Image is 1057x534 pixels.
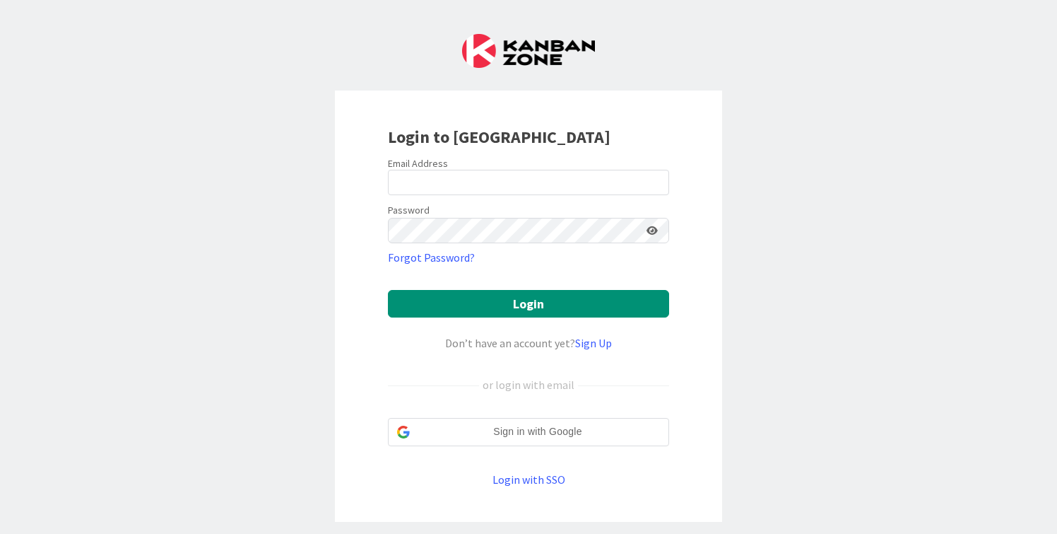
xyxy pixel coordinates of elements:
[388,203,430,218] label: Password
[388,290,669,318] button: Login
[575,336,612,350] a: Sign Up
[415,424,660,439] span: Sign in with Google
[388,126,610,148] b: Login to [GEOGRAPHIC_DATA]
[388,335,669,352] div: Don’t have an account yet?
[479,376,578,393] div: or login with email
[462,34,595,68] img: Kanban Zone
[388,249,475,266] a: Forgot Password?
[388,418,669,446] div: Sign in with Google
[388,157,448,170] label: Email Address
[492,472,565,487] a: Login with SSO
